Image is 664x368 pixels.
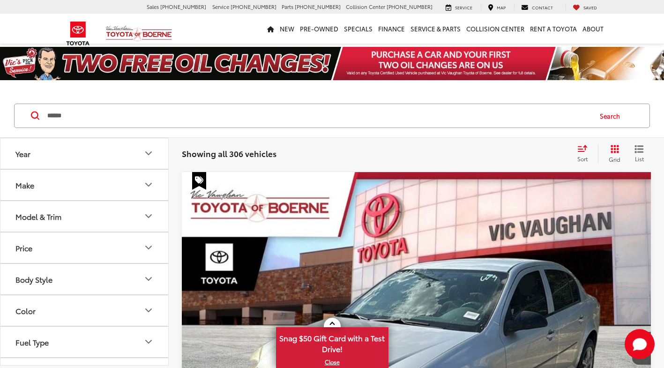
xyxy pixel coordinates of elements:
[583,4,597,10] span: Saved
[143,179,154,190] div: Make
[527,14,580,44] a: Rent a Toyota
[625,329,655,359] svg: Start Chat
[0,264,169,294] button: Body StyleBody Style
[625,329,655,359] button: Toggle Chat Window
[15,306,36,315] div: Color
[182,148,276,159] span: Showing all 306 vehicles
[634,155,644,163] span: List
[439,4,479,11] a: Service
[598,144,627,163] button: Grid View
[15,243,32,252] div: Price
[143,336,154,347] div: Fuel Type
[387,3,433,10] span: [PHONE_NUMBER]
[0,295,169,326] button: ColorColor
[15,149,30,158] div: Year
[577,155,588,163] span: Sort
[277,14,297,44] a: New
[481,4,513,11] a: Map
[514,4,560,11] a: Contact
[105,25,172,42] img: Vic Vaughan Toyota of Boerne
[147,3,159,10] span: Sales
[580,14,606,44] a: About
[609,155,620,163] span: Grid
[341,14,375,44] a: Specials
[15,275,52,284] div: Body Style
[346,3,385,10] span: Collision Center
[15,212,61,221] div: Model & Trim
[143,148,154,159] div: Year
[566,4,604,11] a: My Saved Vehicles
[532,4,553,10] span: Contact
[0,233,169,263] button: PricePrice
[231,3,276,10] span: [PHONE_NUMBER]
[143,273,154,285] div: Body Style
[143,210,154,222] div: Model & Trim
[160,3,206,10] span: [PHONE_NUMBER]
[0,327,169,357] button: Fuel TypeFuel Type
[277,328,388,357] span: Snag $50 Gift Card with a Test Drive!
[212,3,229,10] span: Service
[192,172,206,190] span: Special
[0,170,169,200] button: MakeMake
[455,4,472,10] span: Service
[264,14,277,44] a: Home
[408,14,463,44] a: Service & Parts: Opens in a new tab
[375,14,408,44] a: Finance
[15,180,34,189] div: Make
[282,3,293,10] span: Parts
[0,138,169,169] button: YearYear
[497,4,506,10] span: Map
[46,105,591,127] input: Search by Make, Model, or Keyword
[60,18,96,49] img: Toyota
[573,144,598,163] button: Select sort value
[0,201,169,232] button: Model & TrimModel & Trim
[143,242,154,253] div: Price
[627,144,651,163] button: List View
[591,104,634,128] button: Search
[143,305,154,316] div: Color
[297,14,341,44] a: Pre-Owned
[295,3,341,10] span: [PHONE_NUMBER]
[463,14,527,44] a: Collision Center
[15,338,49,346] div: Fuel Type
